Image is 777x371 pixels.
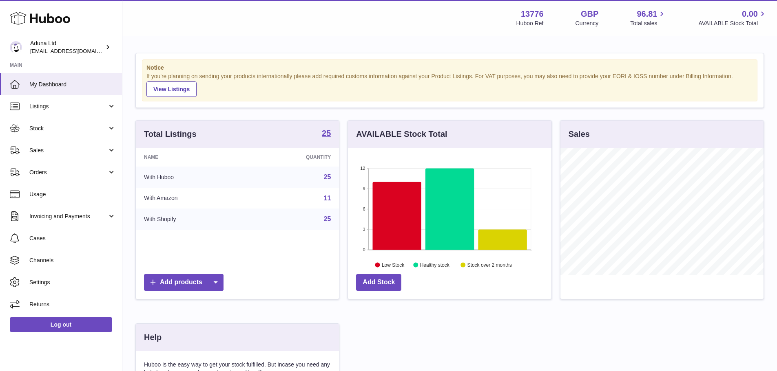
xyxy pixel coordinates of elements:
[146,81,197,97] a: View Listings
[630,9,666,27] a: 96.81 Total sales
[136,148,247,167] th: Name
[420,262,450,268] text: Healthy stock
[569,129,590,140] h3: Sales
[356,129,447,140] h3: AVAILABLE Stock Total
[30,40,104,55] div: Aduna Ltd
[10,41,22,53] img: internalAdmin-13776@internal.huboo.com
[136,209,247,230] td: With Shopify
[146,72,753,97] div: If you're planning on sending your products internationally please add required customs informati...
[29,235,116,242] span: Cases
[29,301,116,308] span: Returns
[29,213,107,220] span: Invoicing and Payments
[521,9,544,20] strong: 13776
[581,9,598,20] strong: GBP
[324,195,331,202] a: 11
[516,20,544,27] div: Huboo Ref
[630,20,666,27] span: Total sales
[247,148,339,167] th: Quantity
[29,125,107,132] span: Stock
[146,64,753,72] strong: Notice
[322,129,331,137] strong: 25
[363,186,365,191] text: 9
[576,20,599,27] div: Currency
[698,9,767,27] a: 0.00 AVAILABLE Stock Total
[29,81,116,88] span: My Dashboard
[29,147,107,154] span: Sales
[10,317,112,332] a: Log out
[29,169,107,176] span: Orders
[29,257,116,264] span: Channels
[467,262,512,268] text: Stock over 2 months
[322,129,331,139] a: 25
[363,247,365,252] text: 0
[637,9,657,20] span: 96.81
[136,167,247,188] td: With Huboo
[363,206,365,211] text: 6
[356,274,401,291] a: Add Stock
[29,279,116,286] span: Settings
[382,262,405,268] text: Low Stock
[324,173,331,180] a: 25
[698,20,767,27] span: AVAILABLE Stock Total
[136,188,247,209] td: With Amazon
[30,48,120,54] span: [EMAIL_ADDRESS][DOMAIN_NAME]
[361,166,365,171] text: 12
[144,274,224,291] a: Add products
[144,332,162,343] h3: Help
[742,9,758,20] span: 0.00
[29,191,116,198] span: Usage
[29,103,107,110] span: Listings
[324,215,331,222] a: 25
[144,129,197,140] h3: Total Listings
[363,227,365,232] text: 3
